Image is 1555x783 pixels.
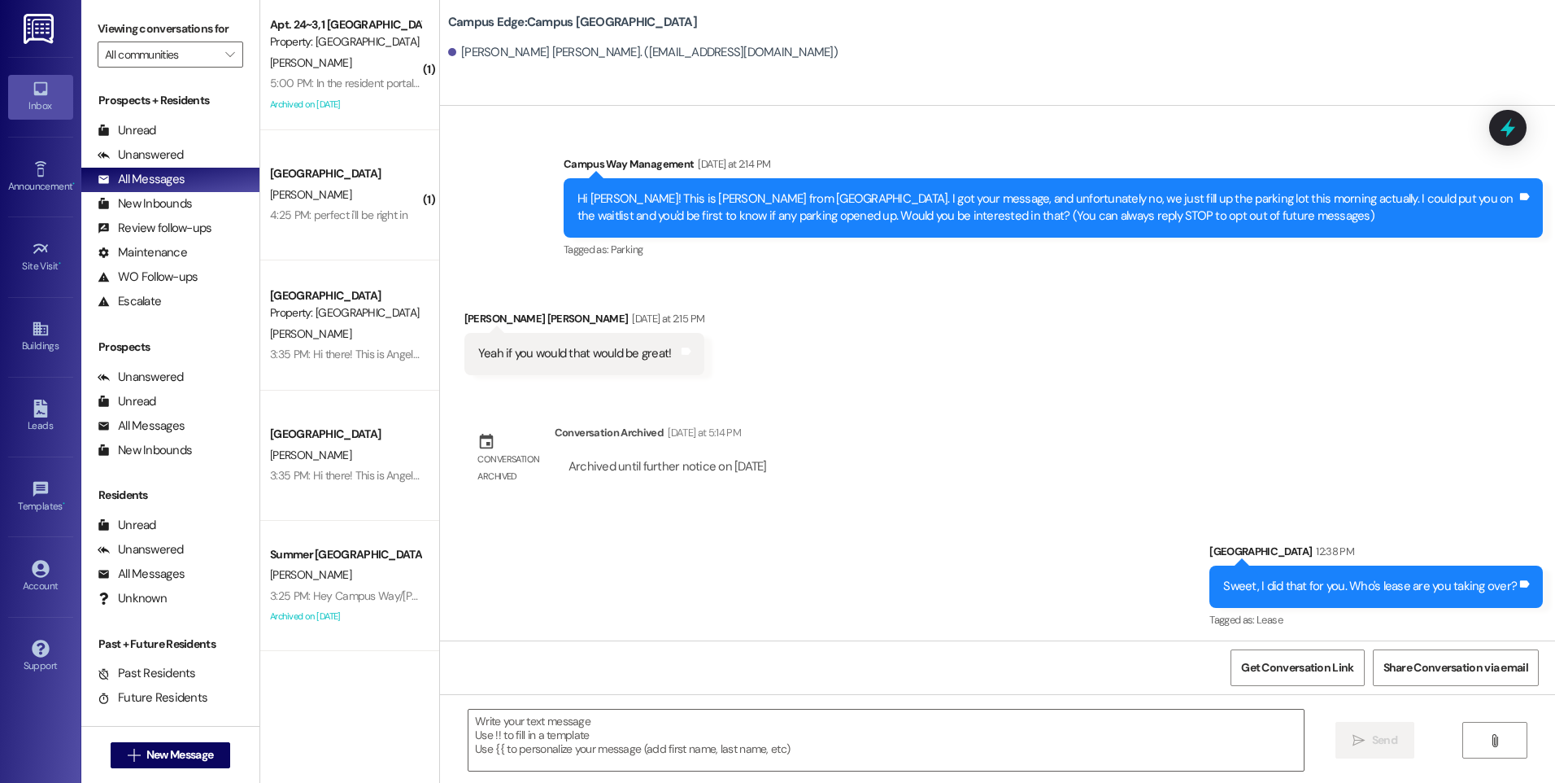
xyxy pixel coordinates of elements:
[128,749,140,762] i: 
[268,94,422,115] div: Archived on [DATE]
[1383,659,1528,676] span: Share Conversation via email
[63,498,65,510] span: •
[270,55,351,70] span: [PERSON_NAME]
[1335,722,1414,759] button: Send
[98,220,211,237] div: Review follow-ups
[98,689,207,706] div: Future Residents
[270,76,1126,90] div: 5:00 PM: In the resident portal app I my home address listed under contact info, is there a separ...
[1230,650,1364,686] button: Get Conversation Link
[270,326,351,341] span: [PERSON_NAME]
[98,369,184,386] div: Unanswered
[448,44,838,61] div: [PERSON_NAME] [PERSON_NAME]. ([EMAIL_ADDRESS][DOMAIN_NAME])
[59,258,61,269] span: •
[8,395,73,439] a: Leads
[268,606,422,627] div: Archived on [DATE]
[564,155,1543,178] div: Campus Way Management
[105,42,217,68] input: All communities
[1373,650,1539,686] button: Share Conversation via email
[98,122,156,139] div: Unread
[270,567,351,582] span: [PERSON_NAME]
[8,475,73,519] a: Templates •
[694,155,770,173] div: [DATE] at 2:14 PM
[1352,734,1365,747] i: 
[270,165,420,182] div: [GEOGRAPHIC_DATA]
[8,555,73,599] a: Account
[1209,543,1543,566] div: [GEOGRAPHIC_DATA]
[464,310,704,333] div: [PERSON_NAME] [PERSON_NAME]
[98,195,192,212] div: New Inbounds
[1241,659,1353,676] span: Get Conversation Link
[98,147,184,164] div: Unanswered
[98,269,198,286] div: WO Follow-ups
[270,16,420,33] div: Apt. 24~3, 1 [GEOGRAPHIC_DATA]
[611,243,642,256] span: Parking
[24,14,57,44] img: ResiDesk Logo
[270,588,1217,603] div: 3:25 PM: Hey Campus Way/[PERSON_NAME]! Sorry for just responding. Yeah, I ended up finding anothe...
[8,635,73,679] a: Support
[98,244,187,261] div: Maintenance
[270,33,420,50] div: Property: [GEOGRAPHIC_DATA]
[81,339,259,356] div: Prospects
[1223,578,1517,595] div: Sweet, I did that for you. Who's lease are you taking over?
[1209,608,1543,632] div: Tagged as:
[448,14,697,31] b: Campus Edge: Campus [GEOGRAPHIC_DATA]
[1257,613,1283,627] span: Lease
[98,293,161,310] div: Escalate
[1488,734,1501,747] i: 
[146,746,213,763] span: New Message
[98,566,185,583] div: All Messages
[111,742,231,768] button: New Message
[98,590,167,607] div: Unknown
[81,636,259,653] div: Past + Future Residents
[270,187,351,202] span: [PERSON_NAME]
[81,487,259,504] div: Residents
[1372,732,1397,749] span: Send
[564,238,1543,261] div: Tagged as:
[8,315,73,359] a: Buildings
[270,448,351,462] span: [PERSON_NAME]
[98,541,184,558] div: Unanswered
[98,418,185,435] div: All Messages
[555,424,664,441] div: Conversation Archived
[270,304,420,322] div: Property: [GEOGRAPHIC_DATA]
[478,345,672,362] div: Yeah if you would that would be great!
[98,665,196,682] div: Past Residents
[1312,543,1354,560] div: 12:38 PM
[72,178,75,190] span: •
[270,287,420,304] div: [GEOGRAPHIC_DATA]
[477,451,541,486] div: Conversation archived
[225,48,234,61] i: 
[270,546,420,563] div: Summer [GEOGRAPHIC_DATA]
[98,393,156,410] div: Unread
[567,458,769,475] div: Archived until further notice on [DATE]
[98,16,243,42] label: Viewing conversations for
[577,190,1517,225] div: Hi [PERSON_NAME]! This is [PERSON_NAME] from [GEOGRAPHIC_DATA]. I got your message, and unfortuna...
[81,92,259,109] div: Prospects + Residents
[98,517,156,534] div: Unread
[8,235,73,279] a: Site Visit •
[270,208,407,222] div: 4:25 PM: perfect i'll be right in
[664,424,741,441] div: [DATE] at 5:14 PM
[98,171,185,188] div: All Messages
[98,442,192,459] div: New Inbounds
[628,310,704,327] div: [DATE] at 2:15 PM
[270,426,420,443] div: [GEOGRAPHIC_DATA]
[8,75,73,119] a: Inbox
